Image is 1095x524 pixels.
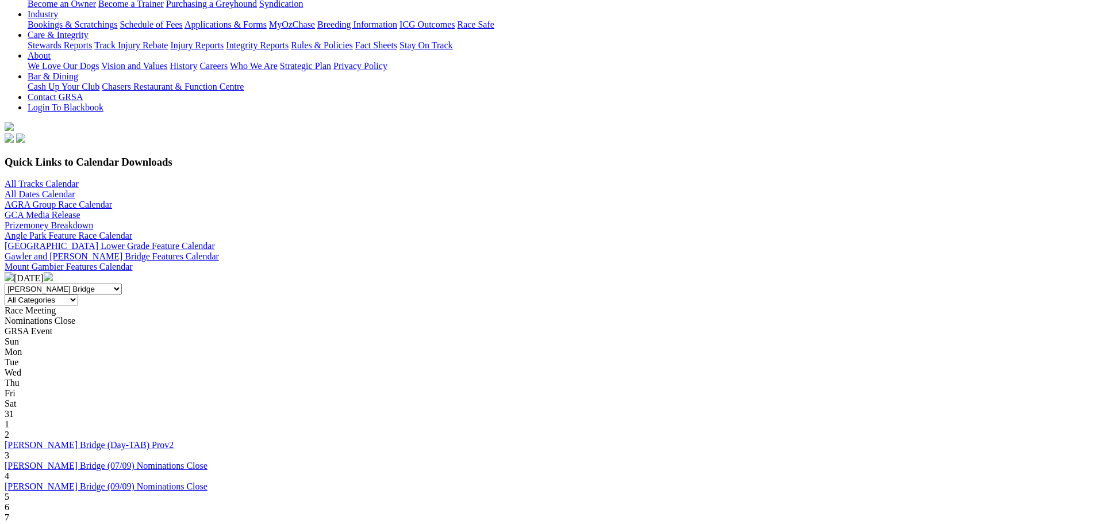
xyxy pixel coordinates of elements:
div: Sun [5,336,1090,347]
a: Chasers Restaurant & Function Centre [102,82,244,91]
img: facebook.svg [5,133,14,143]
a: Careers [199,61,228,71]
a: Contact GRSA [28,92,83,102]
a: Track Injury Rebate [94,40,168,50]
span: 2 [5,430,9,439]
a: About [28,51,51,60]
a: Care & Integrity [28,30,89,40]
a: Industry [28,9,58,19]
a: Schedule of Fees [120,20,182,29]
a: Integrity Reports [226,40,289,50]
div: Industry [28,20,1090,30]
a: Strategic Plan [280,61,331,71]
img: chevron-left-pager-white.svg [5,272,14,281]
div: About [28,61,1090,71]
img: twitter.svg [16,133,25,143]
div: Mon [5,347,1090,357]
h3: Quick Links to Calendar Downloads [5,156,1090,169]
a: Cash Up Your Club [28,82,99,91]
div: Care & Integrity [28,40,1090,51]
a: ICG Outcomes [399,20,455,29]
a: Vision and Values [101,61,167,71]
a: Mount Gambier Features Calendar [5,262,133,271]
span: 3 [5,450,9,460]
div: Nominations Close [5,316,1090,326]
a: Angle Park Feature Race Calendar [5,231,132,240]
div: Thu [5,378,1090,388]
img: chevron-right-pager-white.svg [44,272,53,281]
div: Fri [5,388,1090,399]
a: Stay On Track [399,40,452,50]
a: Bar & Dining [28,71,78,81]
span: 31 [5,409,14,419]
a: All Dates Calendar [5,189,75,199]
a: Fact Sheets [355,40,397,50]
a: AGRA Group Race Calendar [5,200,112,209]
a: Applications & Forms [185,20,267,29]
a: [GEOGRAPHIC_DATA] Lower Grade Feature Calendar [5,241,215,251]
a: Rules & Policies [291,40,353,50]
a: All Tracks Calendar [5,179,79,189]
a: GCA Media Release [5,210,80,220]
a: Prizemoney Breakdown [5,220,93,230]
span: 7 [5,512,9,522]
div: [DATE] [5,272,1090,284]
div: GRSA Event [5,326,1090,336]
a: Gawler and [PERSON_NAME] Bridge Features Calendar [5,251,219,261]
span: 5 [5,492,9,502]
a: Stewards Reports [28,40,92,50]
span: 6 [5,502,9,512]
span: 1 [5,419,9,429]
a: Who We Are [230,61,278,71]
div: Wed [5,368,1090,378]
a: Race Safe [457,20,494,29]
img: logo-grsa-white.png [5,122,14,131]
a: Bookings & Scratchings [28,20,117,29]
div: Tue [5,357,1090,368]
div: Race Meeting [5,305,1090,316]
a: Breeding Information [317,20,397,29]
a: MyOzChase [269,20,315,29]
a: History [170,61,197,71]
a: [PERSON_NAME] Bridge (07/09) Nominations Close [5,461,208,471]
a: [PERSON_NAME] Bridge (09/09) Nominations Close [5,481,208,491]
div: Sat [5,399,1090,409]
a: Injury Reports [170,40,224,50]
div: Bar & Dining [28,82,1090,92]
a: [PERSON_NAME] Bridge (Day-TAB) Prov2 [5,440,174,450]
span: 4 [5,471,9,481]
a: Privacy Policy [333,61,387,71]
a: Login To Blackbook [28,102,103,112]
a: We Love Our Dogs [28,61,99,71]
